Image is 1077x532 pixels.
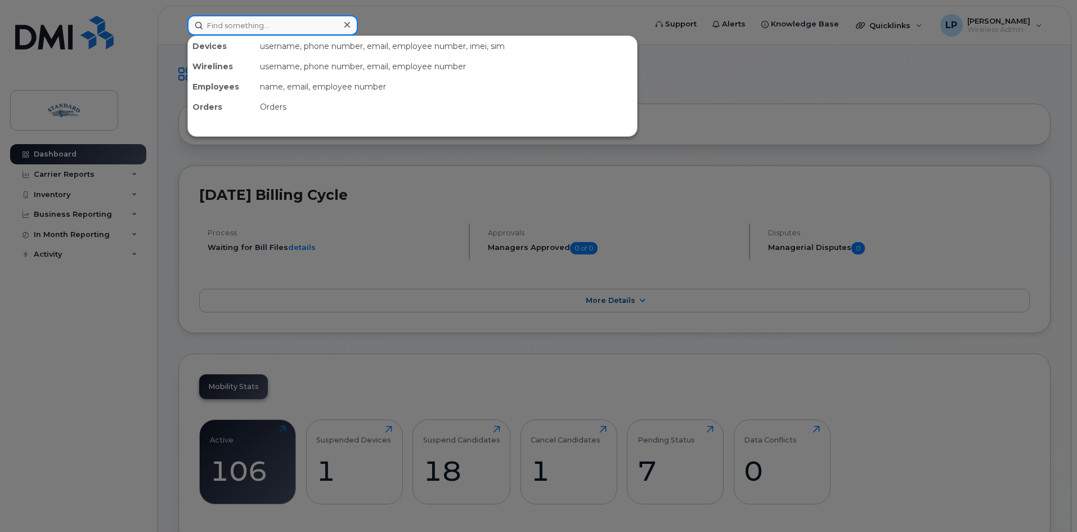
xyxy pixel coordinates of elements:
[255,36,637,56] div: username, phone number, email, employee number, imei, sim
[188,56,255,77] div: Wirelines
[255,97,637,117] div: Orders
[188,36,255,56] div: Devices
[188,77,255,97] div: Employees
[255,56,637,77] div: username, phone number, email, employee number
[188,97,255,117] div: Orders
[255,77,637,97] div: name, email, employee number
